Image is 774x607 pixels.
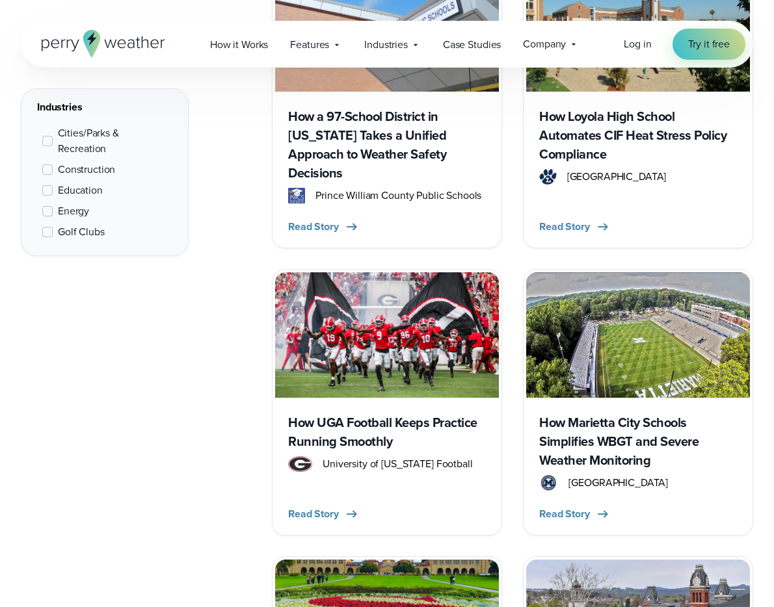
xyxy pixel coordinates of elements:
[288,219,339,235] span: Read Story
[539,475,558,491] img: Marietta-High-School.svg
[688,36,730,52] span: Try it free
[539,219,611,235] button: Read Story
[58,224,105,240] span: Golf Clubs
[210,37,268,53] span: How it Works
[539,107,737,164] h3: How Loyola High School Automates CIF Heat Stress Policy Compliance
[58,203,89,219] span: Energy
[272,269,502,536] a: How UGA Football Keeps Practice Running Smoothly University of [US_STATE] Football Read Story
[539,506,590,522] span: Read Story
[288,506,339,522] span: Read Story
[568,475,668,491] span: [GEOGRAPHIC_DATA]
[199,31,279,58] a: How it Works
[624,36,651,51] span: Log in
[567,169,667,185] span: [GEOGRAPHIC_DATA]
[37,99,172,115] div: Industries
[288,219,360,235] button: Read Story
[323,456,472,472] span: University of [US_STATE] Football
[58,162,115,177] span: Construction
[288,506,360,522] button: Read Story
[443,37,501,53] span: Case Studies
[523,269,753,536] a: How Marietta City Schools Simplifies WBGT and Severe Weather Monitoring [GEOGRAPHIC_DATA] Read Story
[539,413,737,470] h3: How Marietta City Schools Simplifies WBGT and Severe Weather Monitoring
[58,125,167,157] span: Cities/Parks & Recreation
[624,36,651,52] a: Log in
[523,36,566,52] span: Company
[288,107,486,183] h3: How a 97-School District in [US_STATE] Takes a Unified Approach to Weather Safety Decisions
[539,219,590,235] span: Read Story
[364,37,408,53] span: Industries
[58,183,103,198] span: Education
[432,31,512,58] a: Case Studies
[673,29,745,60] a: Try it free
[315,188,481,203] span: Prince William County Public Schools
[539,506,611,522] button: Read Story
[290,37,329,53] span: Features
[288,413,486,451] h3: How UGA Football Keeps Practice Running Smoothly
